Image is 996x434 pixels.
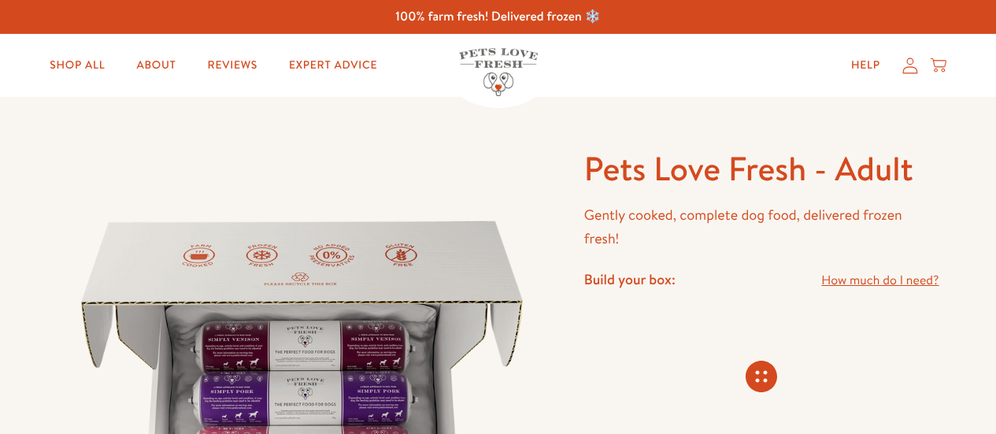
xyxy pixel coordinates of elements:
[124,50,188,81] a: About
[821,270,939,291] a: How much do I need?
[584,270,676,288] h4: Build your box:
[584,147,939,191] h1: Pets Love Fresh - Adult
[839,50,893,81] a: Help
[584,203,939,251] p: Gently cooked, complete dog food, delivered frozen fresh!
[917,360,980,418] iframe: Gorgias live chat messenger
[746,361,777,392] svg: Connecting store
[459,48,538,96] img: Pets Love Fresh
[195,50,270,81] a: Reviews
[276,50,390,81] a: Expert Advice
[37,50,117,81] a: Shop All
